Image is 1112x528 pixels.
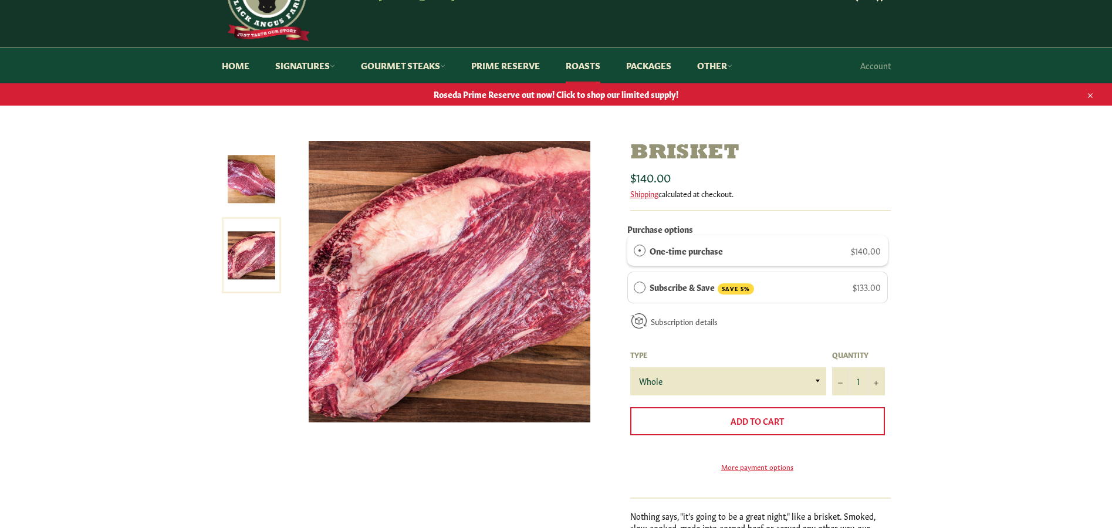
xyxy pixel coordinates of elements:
[630,168,671,185] span: $140.00
[228,155,275,203] img: Brisket
[832,350,885,360] label: Quantity
[614,48,683,83] a: Packages
[832,367,850,395] button: Reduce item quantity by one
[718,283,754,295] span: SAVE 5%
[210,48,261,83] a: Home
[349,48,457,83] a: Gourmet Steaks
[650,244,723,257] label: One-time purchase
[634,280,645,293] div: Subscribe & Save
[630,188,658,199] a: Shipping
[630,407,885,435] button: Add to Cart
[650,280,754,295] label: Subscribe & Save
[630,350,826,360] label: Type
[685,48,744,83] a: Other
[853,281,881,293] span: $133.00
[854,48,897,83] a: Account
[263,48,347,83] a: Signatures
[630,188,891,199] div: calculated at checkout.
[309,141,590,422] img: Brisket
[867,367,885,395] button: Increase item quantity by one
[630,141,891,166] h1: Brisket
[634,244,645,257] div: One-time purchase
[554,48,612,83] a: Roasts
[627,223,693,235] label: Purchase options
[651,316,718,327] a: Subscription details
[851,245,881,256] span: $140.00
[459,48,552,83] a: Prime Reserve
[731,415,784,427] span: Add to Cart
[630,462,885,472] a: More payment options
